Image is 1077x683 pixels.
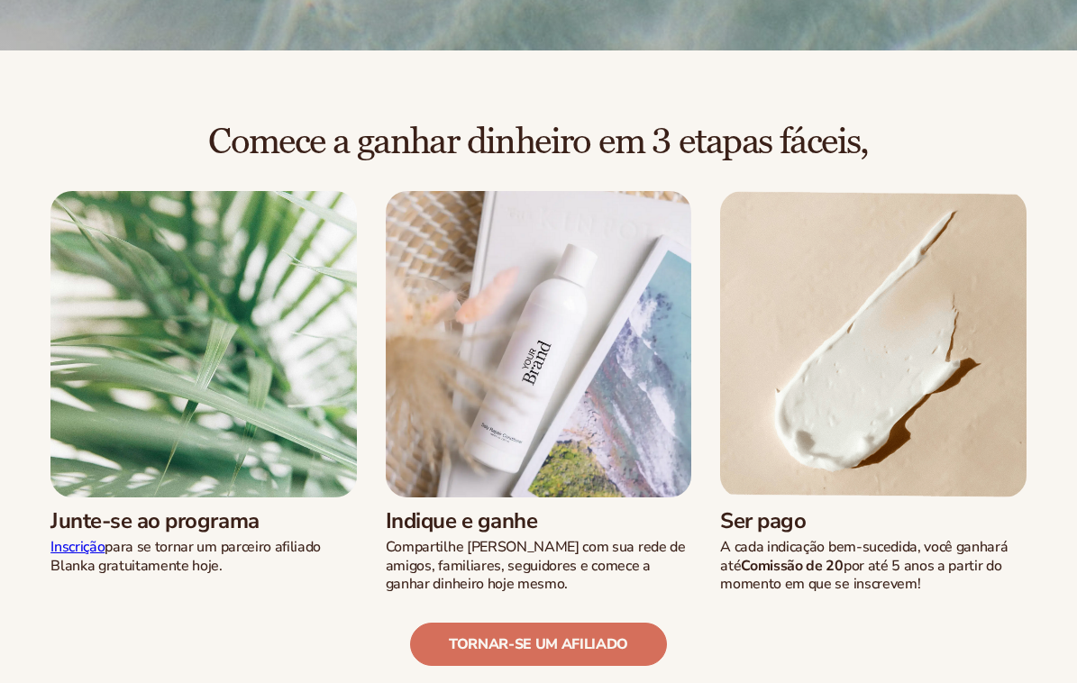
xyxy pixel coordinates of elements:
[50,191,357,497] img: Closeup de folhas de palmeira.
[410,623,667,666] a: tornar-se um afiliado
[386,537,686,595] font: Compartilhe [PERSON_NAME] com sua rede de amigos, familiares, seguidores e comece a ganhar dinhei...
[386,506,538,535] font: Indique e ganhe
[720,556,1001,595] font: por até 5 anos a partir do momento em que se inscrevem!
[386,191,692,497] img: Garrafa condicionadora branca rotulada 'Sua Marca' em uma revista com capa de praia
[741,556,844,576] font: Comissão de 20
[208,120,869,164] font: Comece a ganhar dinheiro em 3 etapas fáceis,
[50,506,259,535] font: Junte-se ao programa
[50,537,105,557] a: Inscrição
[720,506,806,535] font: Ser pago
[50,537,321,576] font: para se tornar um parceiro afiliado Blanka gratuitamente hoje.
[449,634,628,654] font: tornar-se um afiliado
[720,191,1027,497] img: Amostra creme hidratante.
[720,537,1008,576] font: A cada indicação bem-sucedida, você ganhará até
